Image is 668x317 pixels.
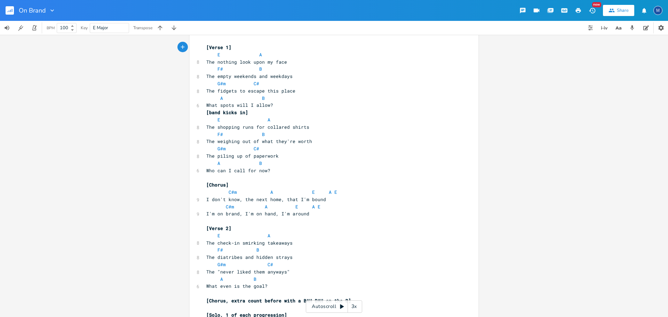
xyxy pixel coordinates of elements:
[265,204,268,210] span: A
[206,196,326,203] span: I don't know, the next home, that I'm bound
[206,88,295,94] span: The fidgets to escape this place
[206,240,293,246] span: The check-in smirking takeaways
[254,276,256,282] span: B
[217,117,220,123] span: E
[312,189,315,195] span: E
[585,4,599,17] button: New
[226,204,234,210] span: C#m
[254,145,259,152] span: C#
[206,44,231,50] span: [Verse 1]
[270,189,273,195] span: A
[259,66,262,72] span: B
[93,25,108,31] span: E Major
[262,131,265,137] span: B
[206,254,293,260] span: The diatribes and hidden strays
[19,7,46,14] span: On Brand
[217,261,226,268] span: G#m
[206,124,309,130] span: The shopping runs for collared shirts
[206,138,312,144] span: The weighing out of what they're worth
[206,182,229,188] span: [Chorus]
[206,153,279,159] span: The piling up of paperwork
[206,211,309,217] span: I'm on brand, I'm on hand, I'm around
[653,2,662,18] button: M
[206,167,270,174] span: Who can I call for now?
[312,204,315,210] span: A
[217,247,223,253] span: F#
[47,26,55,30] div: BPM
[603,5,634,16] button: Share
[206,59,287,65] span: The nothing look upon my face
[268,261,273,268] span: C#
[268,117,270,123] span: A
[254,80,259,87] span: C#
[592,2,601,7] div: New
[217,131,223,137] span: F#
[206,283,268,289] span: What even is the goal?
[329,189,332,195] span: A
[217,51,220,58] span: E
[653,6,662,15] div: Mark Berman
[206,109,248,116] span: [band kicks in]
[256,247,259,253] span: B
[268,232,270,239] span: A
[217,80,226,87] span: G#m
[262,95,265,101] span: B
[206,73,293,79] span: The empty weekends and weekdays
[229,189,237,195] span: C#m
[259,160,262,166] span: B
[133,26,152,30] div: Transpose
[295,204,298,210] span: E
[217,232,220,239] span: E
[220,95,223,101] span: A
[206,269,290,275] span: The "never liked them anyways"
[306,300,362,313] div: Autoscroll
[217,66,223,72] span: F#
[206,225,231,231] span: [Verse 2]
[334,189,337,195] span: E
[318,204,320,210] span: E
[206,102,273,108] span: What spots will I allow?
[348,300,360,313] div: 3x
[220,276,223,282] span: A
[81,26,88,30] div: Key
[259,51,262,58] span: A
[217,145,226,152] span: G#m
[206,298,351,304] span: [Chorus, extra count before with a BAH BAH on the B]
[617,7,629,14] div: Share
[217,160,220,166] span: A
